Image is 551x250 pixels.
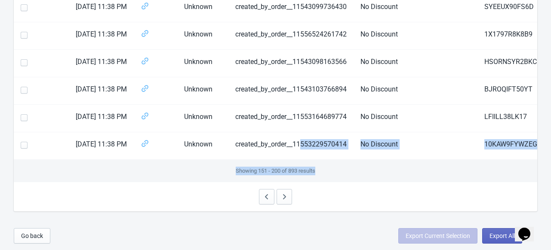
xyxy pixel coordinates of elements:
td: BJROQIFT50YT [477,77,546,105]
td: Unknown [177,50,228,77]
td: No Discount [354,77,411,105]
td: 1X1797R8K8B9 [477,22,546,50]
td: created_by_order__11543103766894 [228,77,354,105]
td: Unknown [177,77,228,105]
td: No Discount [354,132,411,160]
td: Unknown [177,22,228,50]
td: No Discount [354,22,411,50]
span: Export All [489,232,515,239]
td: Unknown [177,132,228,160]
td: HSORNSYR2BKC [477,50,546,77]
td: [DATE] 11:38 PM [69,22,134,50]
iframe: chat widget [515,216,542,241]
td: No Discount [354,50,411,77]
td: [DATE] 11:38 PM [69,77,134,105]
td: created_by_order__11553229570414 [228,132,354,160]
td: No Discount [354,105,411,132]
td: created_by_order__11543098163566 [228,50,354,77]
td: 10KAW9FYWZEG [477,132,546,160]
button: Export All [482,228,522,244]
td: [DATE] 11:38 PM [69,105,134,132]
span: Go back [21,232,43,239]
button: Go back [14,228,50,244]
td: LFIILL38LK17 [477,105,546,132]
td: created_by_order__11556524261742 [228,22,354,50]
td: [DATE] 11:38 PM [69,50,134,77]
td: [DATE] 11:38 PM [69,132,134,160]
td: Unknown [177,105,228,132]
td: created_by_order__11553164689774 [228,105,354,132]
div: Showing 151 - 200 of 893 results [14,160,537,182]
